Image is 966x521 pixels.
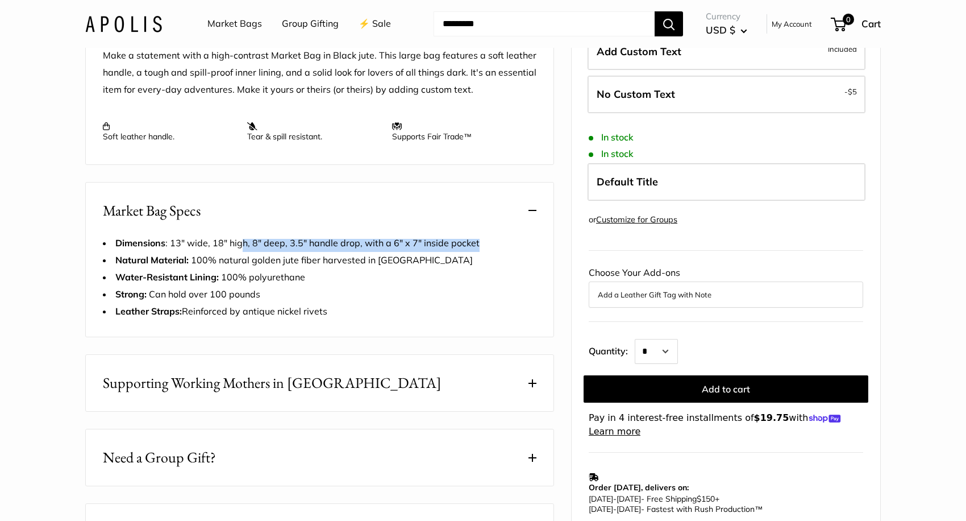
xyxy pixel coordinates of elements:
[115,237,480,249] span: : 13" wide, 18" high, 8" deep, 3.5" handle drop, with a 6" x 7" inside pocket
[282,15,339,32] a: Group Gifting
[598,288,854,301] button: Add a Leather Gift Tag with Note
[589,504,763,514] span: - Fastest with Rush Production™
[115,288,147,300] strong: Strong:
[86,355,553,411] button: Supporting Working Mothers in [GEOGRAPHIC_DATA]
[103,121,236,142] p: Soft leather handle.
[589,336,635,364] label: Quantity:
[706,21,747,39] button: USD $
[848,88,857,97] span: $5
[392,121,525,142] p: Supports Fair Trade™
[613,504,617,514] span: -
[589,494,613,504] span: [DATE]
[103,372,442,394] span: Supporting Working Mothers in [GEOGRAPHIC_DATA]
[655,11,683,36] button: Search
[843,14,854,25] span: 0
[103,200,201,222] span: Market Bag Specs
[589,132,634,143] span: In stock
[697,494,715,504] span: $150
[85,15,162,32] img: Apolis
[706,9,747,24] span: Currency
[115,254,189,266] strong: Natural Material:
[596,215,677,225] a: Customize for Groups
[103,303,536,320] li: Reinforced by antique nickel rivets
[706,24,735,36] span: USD $
[828,42,857,56] span: Included
[434,11,655,36] input: Search...
[103,47,536,98] p: Make a statement with a high-contrast Market Bag in Black jute. This large bag features a soft le...
[86,183,553,239] button: Market Bag Specs
[589,148,634,159] span: In stock
[247,121,380,142] p: Tear & spill resistant.
[103,446,216,469] span: Need a Group Gift?
[861,18,881,30] span: Cart
[103,269,536,286] li: 100% polyurethane
[617,504,641,514] span: [DATE]
[589,494,857,514] p: - Free Shipping +
[115,254,473,266] span: 100% natural golden jute fiber harvested in [GEOGRAPHIC_DATA]
[207,15,262,32] a: Market Bags
[589,504,613,514] span: [DATE]
[589,213,677,228] div: or
[832,15,881,33] a: 0 Cart
[588,164,865,201] label: Default Title
[617,494,641,504] span: [DATE]
[588,76,865,114] label: Leave Blank
[597,176,658,189] span: Default Title
[772,17,812,31] a: My Account
[86,429,553,486] button: Need a Group Gift?
[115,271,221,283] strong: Water-Resistant Lining:
[844,85,857,99] span: -
[588,33,865,71] label: Add Custom Text
[589,482,689,493] strong: Order [DATE], delivers on:
[597,45,681,58] span: Add Custom Text
[584,375,868,403] button: Add to cart
[589,264,863,308] div: Choose Your Add-ons
[359,15,391,32] a: ⚡️ Sale
[613,494,617,504] span: -
[149,288,260,300] span: Can hold over 100 pounds
[115,305,182,317] strong: Leather Straps:
[115,237,165,249] strong: Dimensions
[597,88,675,101] span: No Custom Text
